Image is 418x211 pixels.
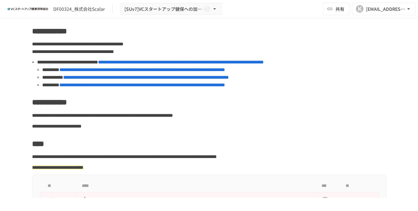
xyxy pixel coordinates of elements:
img: ZDfHsVrhrXUoWEWGWYf8C4Fv4dEjYTEDCNvmL73B7ox [8,4,48,14]
div: [EMAIL_ADDRESS][DOMAIN_NAME] [366,5,405,13]
div: K [356,5,363,13]
div: DF00324_株式会社Scalar [53,6,105,12]
button: K[EMAIL_ADDRESS][DOMAIN_NAME] [352,3,415,15]
span: [SUv7]VCスタートアップ健保への加入申請手続き [124,5,202,13]
button: [SUv7]VCスタートアップ健保への加入申請手続き [120,3,222,15]
span: 共有 [335,5,344,12]
button: 共有 [323,3,349,15]
button: status [45,194,58,207]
